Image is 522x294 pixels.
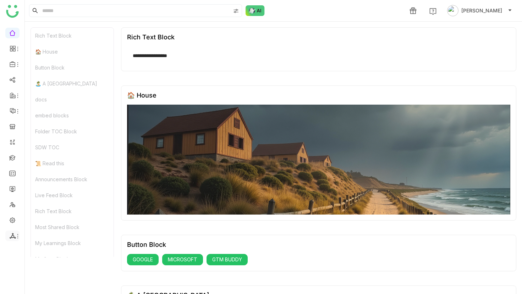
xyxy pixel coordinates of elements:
div: Most Shared Block [31,219,114,235]
div: My Learnings Block [31,235,114,251]
button: [PERSON_NAME] [446,5,513,16]
span: [PERSON_NAME] [461,7,502,15]
div: Button Block [31,60,114,76]
div: docs [31,91,114,107]
div: Announcements Block [31,171,114,187]
div: Rich Text Block [31,28,114,44]
div: 🏝️ A [GEOGRAPHIC_DATA] [31,76,114,91]
span: MICROSOFT [168,256,197,264]
span: GTM BUDDY [212,256,242,264]
div: 🏠 House [31,44,114,60]
div: My Stats Block [31,251,114,267]
div: 📜 Read this [31,155,114,171]
img: ask-buddy-normal.svg [246,5,265,16]
div: 🏠 House [127,91,156,99]
img: 68553b2292361c547d91f02a [127,105,510,215]
button: MICROSOFT [162,254,203,265]
div: Folder TOC Block [31,123,114,139]
div: Live Feed Block [31,187,114,203]
div: Rich Text Block [127,33,175,41]
div: embed blocks [31,107,114,123]
img: search-type.svg [233,8,239,14]
img: avatar [447,5,458,16]
div: Button Block [127,241,166,248]
div: Rich Text Block [31,203,114,219]
span: GOOGLE [133,256,153,264]
button: GTM BUDDY [207,254,248,265]
button: GOOGLE [127,254,159,265]
img: help.svg [429,8,436,15]
div: SDW TOC [31,139,114,155]
img: logo [6,5,19,18]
